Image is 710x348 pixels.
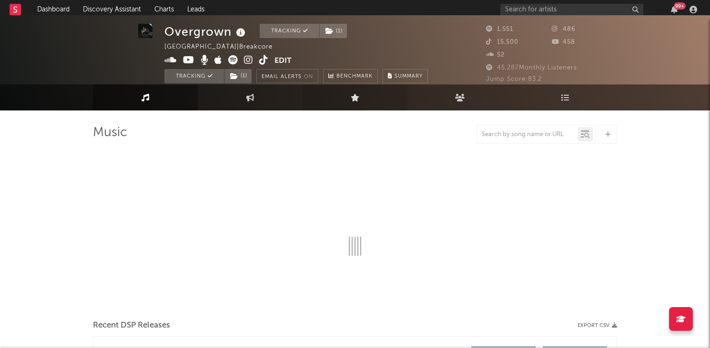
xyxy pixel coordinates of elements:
[671,6,678,13] button: 99+
[164,24,248,40] div: Overgrown
[260,24,319,38] button: Tracking
[578,323,617,328] button: Export CSV
[486,52,505,58] span: 52
[336,71,373,82] span: Benchmark
[486,39,518,45] span: 15,500
[224,69,252,83] span: ( 1 )
[500,4,643,16] input: Search for artists
[486,76,542,82] span: Jump Score: 83.2
[274,55,292,67] button: Edit
[674,2,686,10] div: 99 +
[486,65,577,71] span: 45,287 Monthly Listeners
[93,320,170,331] span: Recent DSP Releases
[224,69,252,83] button: (1)
[164,69,224,83] button: Tracking
[552,26,576,32] span: 486
[477,131,578,139] input: Search by song name or URL
[486,26,513,32] span: 1,551
[552,39,575,45] span: 458
[304,74,313,80] em: On
[323,69,378,83] a: Benchmark
[320,24,347,38] button: (1)
[395,74,423,79] span: Summary
[256,69,318,83] button: Email AlertsOn
[164,41,284,53] div: [GEOGRAPHIC_DATA] | Breakcore
[319,24,347,38] span: ( 1 )
[383,69,428,83] button: Summary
